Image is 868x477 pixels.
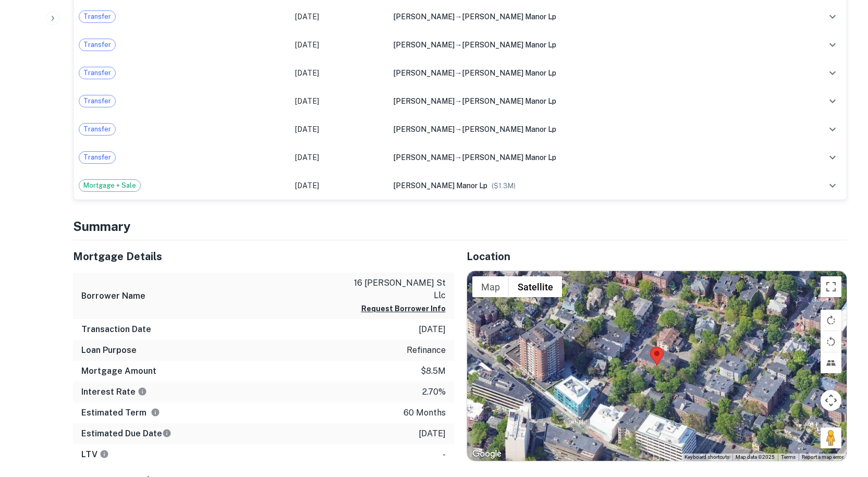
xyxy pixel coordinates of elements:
svg: The interest rates displayed on the website are for informational purposes only and may be report... [138,387,147,396]
img: Google [470,447,504,461]
p: [DATE] [419,323,446,336]
button: expand row [824,177,841,194]
span: Transfer [79,152,115,163]
button: expand row [824,120,841,138]
td: [DATE] [290,172,388,200]
td: [DATE] [290,59,388,87]
span: [PERSON_NAME] [393,125,455,133]
button: Rotate map clockwise [821,310,841,331]
span: [PERSON_NAME] manor lp [462,125,556,133]
button: expand row [824,36,841,54]
h6: Estimated Due Date [81,427,172,440]
button: Keyboard shortcuts [684,454,729,461]
span: Transfer [79,124,115,134]
h6: Borrower Name [81,290,145,302]
span: [PERSON_NAME] [393,153,455,162]
span: [PERSON_NAME] [393,13,455,21]
span: [PERSON_NAME] [393,97,455,105]
h6: Loan Purpose [81,344,137,357]
div: → [393,152,791,163]
p: [DATE] [419,427,446,440]
div: → [393,39,791,51]
button: Toggle fullscreen view [821,276,841,297]
div: → [393,11,791,22]
h6: Interest Rate [81,386,147,398]
span: [PERSON_NAME] manor lp [462,41,556,49]
span: [PERSON_NAME] manor lp [462,69,556,77]
td: [DATE] [290,115,388,143]
button: expand row [824,8,841,26]
span: [PERSON_NAME] [393,69,455,77]
h6: LTV [81,448,109,461]
p: 16 [PERSON_NAME] st llc [352,277,446,302]
svg: LTVs displayed on the website are for informational purposes only and may be reported incorrectly... [100,449,109,459]
button: Map camera controls [821,390,841,411]
button: Request Borrower Info [361,302,446,315]
button: expand row [824,92,841,110]
span: Mortgage + Sale [79,180,140,191]
button: expand row [824,64,841,82]
td: [DATE] [290,3,388,31]
span: [PERSON_NAME] manor lp [462,153,556,162]
h5: Mortgage Details [73,249,454,264]
iframe: Chat Widget [816,394,868,444]
span: Transfer [79,40,115,50]
span: Map data ©2025 [736,454,775,460]
p: refinance [407,344,446,357]
span: Transfer [79,11,115,22]
td: [DATE] [290,143,388,172]
span: [PERSON_NAME] manor lp [462,97,556,105]
a: Report a map error [802,454,843,460]
p: - [443,448,446,461]
svg: Estimate is based on a standard schedule for this type of loan. [162,429,172,438]
h5: Location [467,249,848,264]
span: [PERSON_NAME] [393,41,455,49]
button: Show satellite imagery [509,276,562,297]
div: → [393,67,791,79]
span: [PERSON_NAME] manor lp [393,181,487,190]
a: Open this area in Google Maps (opens a new window) [470,447,504,461]
span: Transfer [79,68,115,78]
button: Show street map [472,276,509,297]
span: ($ 1.3M ) [492,182,516,190]
p: 2.70% [422,386,446,398]
span: Transfer [79,96,115,106]
button: Tilt map [821,352,841,373]
h4: Summary [73,217,847,236]
p: 60 months [404,407,446,419]
svg: Term is based on a standard schedule for this type of loan. [151,408,160,417]
p: $8.5m [421,365,446,377]
button: Rotate map counterclockwise [821,331,841,352]
span: [PERSON_NAME] manor lp [462,13,556,21]
h6: Mortgage Amount [81,365,156,377]
div: → [393,95,791,107]
td: [DATE] [290,31,388,59]
td: [DATE] [290,87,388,115]
h6: Estimated Term [81,407,160,419]
h6: Transaction Date [81,323,151,336]
a: Terms (opens in new tab) [781,454,796,460]
div: → [393,124,791,135]
button: expand row [824,149,841,166]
